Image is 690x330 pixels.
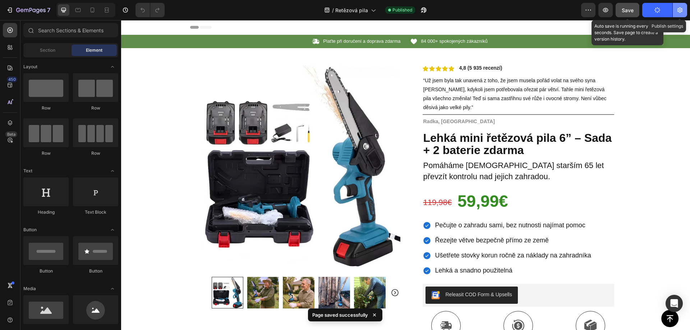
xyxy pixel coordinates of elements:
[107,165,118,177] span: Toggle open
[40,47,55,54] span: Section
[314,217,428,224] span: Řezejte větve bezpečně přímo ze země
[135,3,165,17] div: Undo/Redo
[392,7,412,13] span: Published
[314,232,470,239] span: Ušetřete stovky korun ročně za náklady na zahradníka
[47,6,50,14] p: 7
[23,150,69,157] div: Row
[304,266,397,284] button: Releasit COD Form & Upsells
[23,64,37,70] span: Layout
[270,268,278,277] button: Carousel Next Arrow
[336,172,387,190] strong: 59,99€
[302,111,491,137] strong: Lehká mini řetězová pila 6” – Sada + 2 baterie zdarma
[23,227,37,233] span: Button
[107,224,118,236] span: Toggle open
[23,268,69,274] div: Button
[312,311,368,319] p: Page saved successfully
[314,247,391,254] span: Lehká a snadno použitelná
[107,283,118,294] span: Toggle open
[86,47,102,54] span: Element
[302,141,483,161] span: Pomáháme [DEMOGRAPHIC_DATA] starším 65 let převzít kontrolu nad jejich zahradou.
[73,268,118,274] div: Button
[23,168,32,174] span: Text
[7,76,17,82] div: 450
[73,105,118,111] div: Row
[338,45,381,51] strong: 4,8 (5 935 recenzí)
[107,61,118,73] span: Toggle open
[310,271,319,279] img: CKKYs5695_ICEAE=.webp
[23,23,118,37] input: Search Sections & Elements
[314,201,464,209] span: Pečujte o zahradu sami, bez nutnosti najímat pomoc
[5,131,17,137] div: Beta
[23,285,36,292] span: Media
[622,7,634,13] span: Save
[325,271,391,278] div: Releasit COD Form & Upsells
[666,295,683,312] div: Open Intercom Messenger
[302,57,486,90] span: “Už jsem byla tak unavená z toho, že jsem musela pořád volat na svého syna [PERSON_NAME], kdykoli...
[302,98,374,104] strong: Radka, [GEOGRAPHIC_DATA]
[23,209,69,215] div: Heading
[335,6,368,14] span: Retězová pila
[121,20,690,330] iframe: Design area
[302,178,331,187] s: 119,98€
[73,150,118,157] div: Row
[332,6,334,14] span: /
[73,209,118,215] div: Text Block
[3,3,54,17] button: 7
[23,105,69,111] div: Row
[616,3,639,17] button: Save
